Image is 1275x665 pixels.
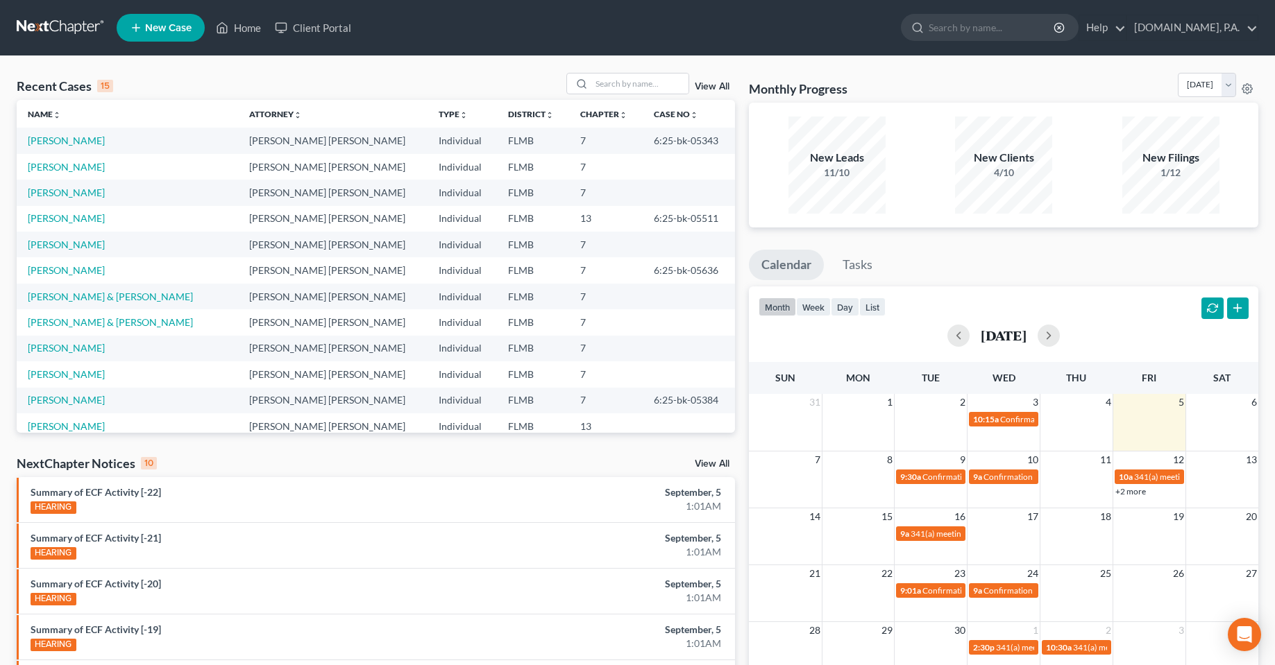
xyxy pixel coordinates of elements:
[929,15,1056,40] input: Search by name...
[209,15,268,40] a: Home
[497,388,569,413] td: FLMB
[1213,372,1231,383] span: Sat
[238,206,428,232] td: [PERSON_NAME] [PERSON_NAME]
[830,250,885,280] a: Tasks
[569,206,643,232] td: 13
[497,336,569,361] td: FLMB
[1099,508,1113,525] span: 18
[880,622,894,639] span: 29
[500,485,721,499] div: September, 5
[643,388,735,413] td: 6:25-bk-05384
[238,128,428,153] td: [PERSON_NAME] [PERSON_NAME]
[1073,642,1128,653] span: 341(a) meeting
[497,206,569,232] td: FLMB
[911,528,965,539] span: 341(a) meeting
[886,394,894,411] span: 1
[28,316,193,328] a: [PERSON_NAME] & [PERSON_NAME]
[1122,166,1219,180] div: 1/12
[1000,414,1079,424] span: Confirmation hearing
[1244,565,1258,582] span: 27
[643,128,735,153] td: 6:25-bk-05343
[28,394,105,406] a: [PERSON_NAME]
[1172,451,1185,468] span: 12
[1172,508,1185,525] span: 19
[500,499,721,513] div: 1:01AM
[28,135,105,146] a: [PERSON_NAME]
[1026,451,1040,468] span: 10
[1026,565,1040,582] span: 24
[996,642,1051,653] span: 341(a) meeting
[859,297,886,316] button: list
[983,472,1062,482] span: Confirmation hearing
[922,585,1001,596] span: Confirmation hearing
[238,413,428,439] td: [PERSON_NAME] [PERSON_NAME]
[569,154,643,180] td: 7
[813,451,822,468] span: 7
[1115,486,1146,496] a: +2 more
[569,257,643,283] td: 7
[955,166,1052,180] div: 4/10
[500,545,721,559] div: 1:01AM
[17,78,113,94] div: Recent Cases
[28,291,193,302] a: [PERSON_NAME] & [PERSON_NAME]
[695,82,729,92] a: View All
[497,128,569,153] td: FLMB
[428,128,497,153] td: Individual
[428,206,497,232] td: Individual
[759,297,796,316] button: month
[497,413,569,439] td: FLMB
[508,109,554,119] a: Districtunfold_more
[238,361,428,387] td: [PERSON_NAME] [PERSON_NAME]
[500,591,721,605] div: 1:01AM
[497,257,569,283] td: FLMB
[690,111,698,119] i: unfold_more
[1142,372,1156,383] span: Fri
[1228,618,1261,651] div: Open Intercom Messenger
[900,528,909,539] span: 9a
[569,413,643,439] td: 13
[973,472,982,482] span: 9a
[808,565,822,582] span: 21
[268,15,358,40] a: Client Portal
[1119,472,1133,482] span: 10a
[500,637,721,650] div: 1:01AM
[31,593,76,605] div: HEARING
[959,394,967,411] span: 2
[953,565,967,582] span: 23
[1031,394,1040,411] span: 3
[900,472,921,482] span: 9:30a
[591,74,689,94] input: Search by name...
[497,232,569,257] td: FLMB
[775,372,795,383] span: Sun
[31,501,76,514] div: HEARING
[749,80,847,97] h3: Monthly Progress
[238,257,428,283] td: [PERSON_NAME] [PERSON_NAME]
[1104,394,1113,411] span: 4
[439,109,468,119] a: Typeunfold_more
[749,250,824,280] a: Calendar
[428,361,497,387] td: Individual
[428,336,497,361] td: Individual
[238,232,428,257] td: [PERSON_NAME] [PERSON_NAME]
[973,585,982,596] span: 9a
[959,451,967,468] span: 9
[983,585,1062,596] span: Confirmation hearing
[17,455,157,472] div: NextChapter Notices
[569,284,643,309] td: 7
[569,232,643,257] td: 7
[1104,622,1113,639] span: 2
[1250,394,1258,411] span: 6
[31,639,76,651] div: HEARING
[1099,565,1113,582] span: 25
[28,161,105,173] a: [PERSON_NAME]
[788,166,886,180] div: 11/10
[900,585,921,596] span: 9:01a
[497,154,569,180] td: FLMB
[1026,508,1040,525] span: 17
[886,451,894,468] span: 8
[1066,372,1086,383] span: Thu
[1244,451,1258,468] span: 13
[569,309,643,335] td: 7
[428,388,497,413] td: Individual
[53,111,61,119] i: unfold_more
